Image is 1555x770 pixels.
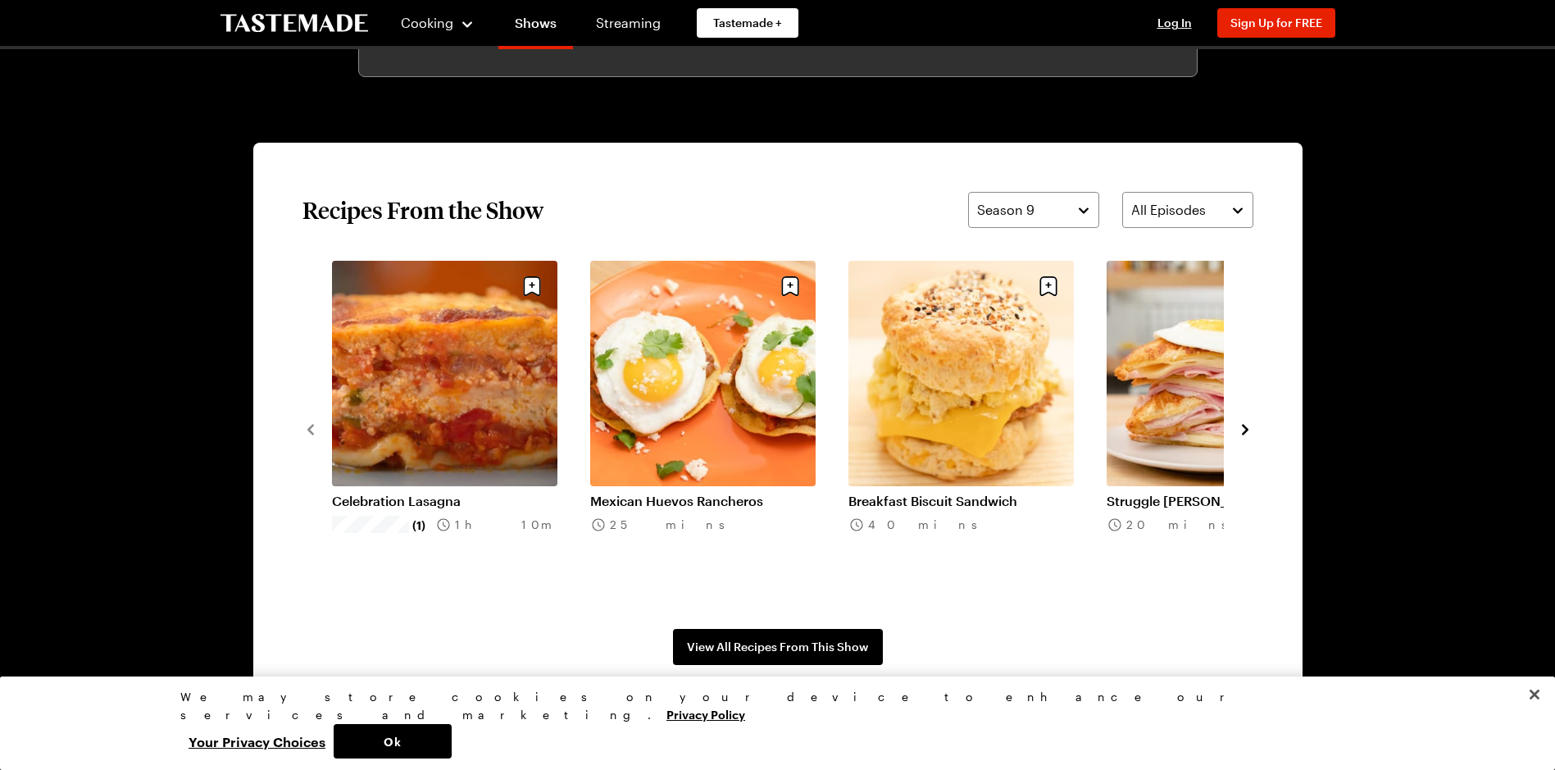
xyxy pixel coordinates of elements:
button: All Episodes [1122,192,1253,228]
button: Sign Up for FREE [1217,8,1335,38]
button: Close [1516,677,1553,713]
a: To Tastemade Home Page [221,14,368,33]
h2: Recipes From the Show [302,195,543,225]
span: Sign Up for FREE [1230,16,1322,30]
button: Save recipe [1033,271,1064,302]
a: Breakfast Biscuit Sandwich [848,493,1074,509]
span: View All Recipes From This Show [687,639,868,655]
button: Save recipe [516,271,548,302]
div: 2 / 8 [590,261,848,596]
a: Tastemade + [697,8,798,38]
span: Cooking [401,15,453,30]
a: Struggle [PERSON_NAME] [1107,493,1332,509]
span: Season 9 [977,200,1034,220]
span: Tastemade + [713,15,782,31]
button: navigate to previous item [302,418,319,438]
a: Shows [498,3,573,49]
button: Ok [334,724,452,759]
div: We may store cookies on your device to enhance our services and marketing. [180,688,1361,724]
a: More information about your privacy, opens in a new tab [666,706,745,722]
div: 3 / 8 [848,261,1107,596]
span: All Episodes [1131,200,1206,220]
button: Your Privacy Choices [180,724,334,759]
a: Celebration Lasagna [332,493,557,509]
div: 1 / 8 [332,261,590,596]
div: Privacy [180,688,1361,759]
button: Cooking [401,3,475,43]
button: Log In [1142,15,1207,31]
a: View All Recipes From This Show [673,629,883,665]
a: Mexican Huevos Rancheros [590,493,816,509]
button: Season 9 [968,192,1099,228]
span: Log In [1157,16,1192,30]
div: 4 / 8 [1107,261,1365,596]
button: navigate to next item [1237,418,1253,438]
button: Save recipe [775,271,806,302]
